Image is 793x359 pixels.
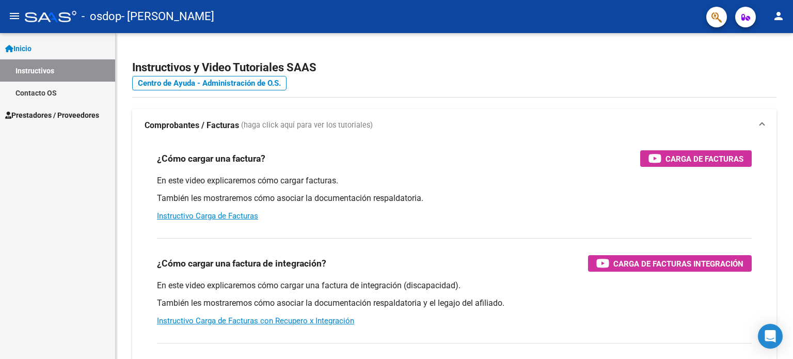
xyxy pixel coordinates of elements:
span: - [PERSON_NAME] [121,5,214,28]
p: También les mostraremos cómo asociar la documentación respaldatoria y el legajo del afiliado. [157,298,752,309]
div: Open Intercom Messenger [758,324,783,349]
button: Carga de Facturas Integración [588,255,752,272]
span: (haga click aquí para ver los tutoriales) [241,120,373,131]
span: Inicio [5,43,31,54]
button: Carga de Facturas [640,150,752,167]
mat-expansion-panel-header: Comprobantes / Facturas (haga click aquí para ver los tutoriales) [132,109,776,142]
h3: ¿Cómo cargar una factura? [157,151,265,166]
h3: ¿Cómo cargar una factura de integración? [157,256,326,271]
a: Instructivo Carga de Facturas con Recupero x Integración [157,316,354,325]
p: En este video explicaremos cómo cargar una factura de integración (discapacidad). [157,280,752,291]
mat-icon: menu [8,10,21,22]
p: También les mostraremos cómo asociar la documentación respaldatoria. [157,193,752,204]
mat-icon: person [772,10,785,22]
span: - osdop [82,5,121,28]
a: Instructivo Carga de Facturas [157,211,258,221]
p: En este video explicaremos cómo cargar facturas. [157,175,752,186]
h2: Instructivos y Video Tutoriales SAAS [132,58,776,77]
strong: Comprobantes / Facturas [145,120,239,131]
span: Prestadores / Proveedores [5,110,99,121]
span: Carga de Facturas Integración [613,257,743,270]
a: Centro de Ayuda - Administración de O.S. [132,76,287,90]
span: Carga de Facturas [665,152,743,165]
